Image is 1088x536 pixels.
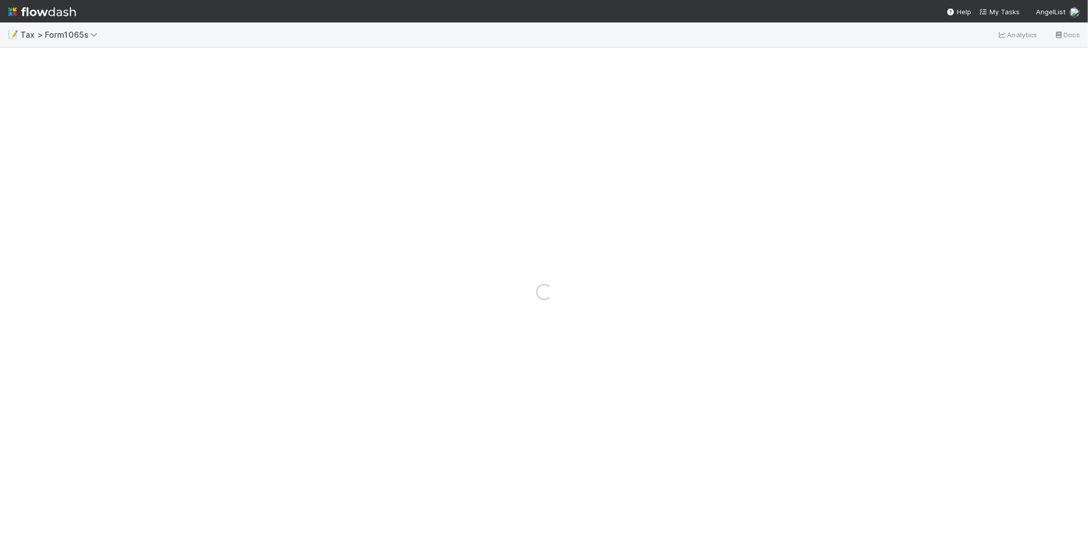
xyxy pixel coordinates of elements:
span: Tax > Form1065s [20,30,103,40]
span: 📝 [8,30,18,39]
img: avatar_66854b90-094e-431f-b713-6ac88429a2b8.png [1070,7,1080,17]
a: Analytics [997,29,1038,41]
div: Help [947,7,971,17]
img: logo-inverted-e16ddd16eac7371096b0.svg [8,3,76,20]
a: Docs [1054,29,1080,41]
span: AngelList [1036,8,1066,16]
a: My Tasks [979,7,1020,17]
span: My Tasks [979,8,1020,16]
